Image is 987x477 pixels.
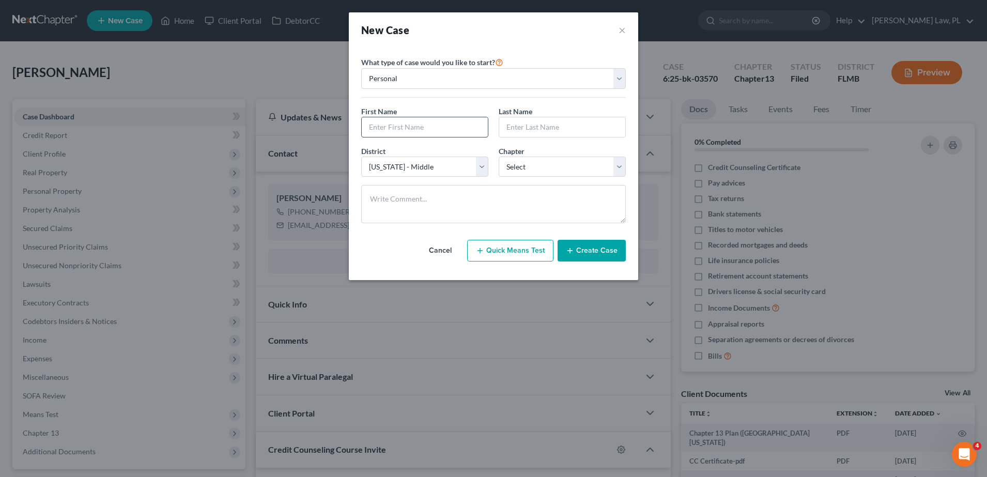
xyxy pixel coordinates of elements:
[499,117,625,137] input: Enter Last Name
[361,56,503,68] label: What type of case would you like to start?
[361,147,385,156] span: District
[361,107,397,116] span: First Name
[952,442,977,467] iframe: Intercom live chat
[973,442,981,450] span: 4
[558,240,626,261] button: Create Case
[418,240,463,261] button: Cancel
[467,240,553,261] button: Quick Means Test
[499,147,525,156] span: Chapter
[499,107,532,116] span: Last Name
[362,117,488,137] input: Enter First Name
[619,23,626,37] button: ×
[361,24,409,36] strong: New Case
